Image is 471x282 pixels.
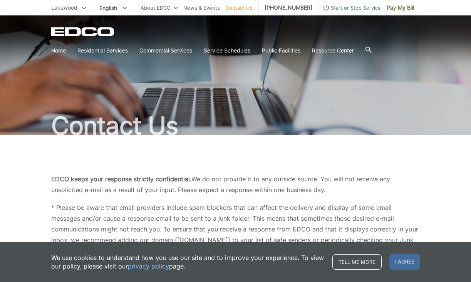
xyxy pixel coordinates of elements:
a: Residential Services [77,46,128,55]
span: Lakewood [51,4,77,11]
a: Service Schedules [204,46,250,55]
p: * Please be aware that email providers include spam blockers that can affect the delivery and dis... [51,202,420,256]
h1: Contact Us [51,113,420,138]
a: Public Facilities [262,46,300,55]
p: We use cookies to understand how you use our site and to improve your experience. To view our pol... [51,253,325,270]
a: EDCD logo. Return to the homepage. [51,27,115,36]
span: English [94,2,132,14]
span: Pay My Bill [387,3,414,12]
a: Resource Center [312,46,354,55]
a: Home [51,46,66,55]
a: About EDCO [141,3,178,12]
a: privacy policy [128,262,169,270]
a: News & Events [183,3,220,12]
p: We do not provide it to any outside source. You will not receive any unsolicited e-mail as a resu... [51,174,420,195]
a: Contact Us [226,3,253,12]
span: I agree [389,254,420,270]
a: Commercial Services [139,46,192,55]
a: Tell me more [332,254,382,270]
b: EDCO keeps your response strictly confidential. [51,175,191,183]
